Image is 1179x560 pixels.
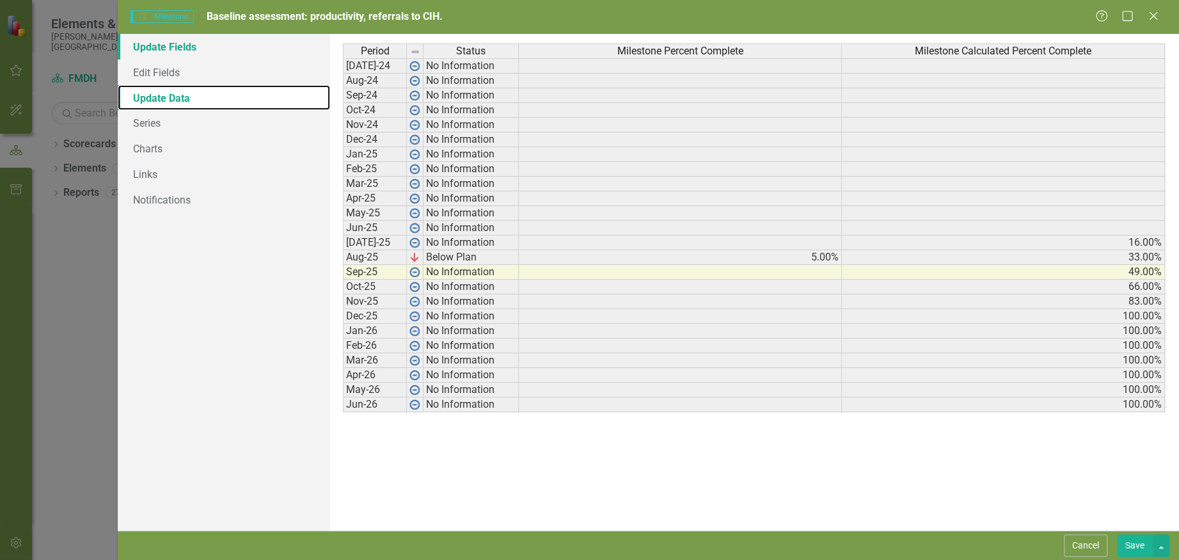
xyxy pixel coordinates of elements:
[423,397,519,412] td: No Information
[343,324,407,339] td: Jan-26
[409,252,420,262] img: KIVvID6XQLnem7Jwd5RGsJlsyZvnEO8ojW1w+8UqMjn4yonOQRrQskXCXGmASKTRYCiTqJOcojskkyr07L4Z+PfWUOM8Y5yiO...
[1117,534,1153,557] button: Save
[842,280,1165,294] td: 66.00%
[842,236,1165,250] td: 16.00%
[409,179,420,189] img: wPkqUstsMhMTgAAAABJRU5ErkJggg==
[118,187,330,212] a: Notifications
[423,368,519,383] td: No Information
[842,353,1165,368] td: 100.00%
[423,265,519,280] td: No Information
[343,309,407,324] td: Dec-25
[423,177,519,191] td: No Information
[118,161,330,187] a: Links
[423,58,519,74] td: No Information
[409,326,420,336] img: wPkqUstsMhMTgAAAABJRU5ErkJggg==
[343,162,407,177] td: Feb-25
[118,85,330,111] a: Update Data
[343,280,407,294] td: Oct-25
[343,206,407,221] td: May-25
[343,103,407,118] td: Oct-24
[423,250,519,265] td: Below Plan
[343,397,407,412] td: Jun-26
[409,385,420,395] img: wPkqUstsMhMTgAAAABJRU5ErkJggg==
[842,383,1165,397] td: 100.00%
[409,90,420,100] img: wPkqUstsMhMTgAAAABJRU5ErkJggg==
[343,177,407,191] td: Mar-25
[409,267,420,277] img: wPkqUstsMhMTgAAAABJRU5ErkJggg==
[842,368,1165,383] td: 100.00%
[423,236,519,250] td: No Information
[617,45,743,57] span: Milestone Percent Complete
[423,280,519,294] td: No Information
[343,74,407,88] td: Aug-24
[423,103,519,118] td: No Information
[343,368,407,383] td: Apr-26
[842,397,1165,412] td: 100.00%
[423,132,519,147] td: No Information
[118,136,330,161] a: Charts
[842,250,1165,265] td: 33.00%
[409,399,420,410] img: wPkqUstsMhMTgAAAABJRU5ErkJggg==
[423,221,519,236] td: No Information
[409,340,420,351] img: wPkqUstsMhMTgAAAABJRU5ErkJggg==
[423,383,519,397] td: No Information
[409,223,420,233] img: wPkqUstsMhMTgAAAABJRU5ErkJggg==
[842,294,1165,309] td: 83.00%
[423,294,519,309] td: No Information
[423,118,519,132] td: No Information
[409,61,420,71] img: wPkqUstsMhMTgAAAABJRU5ErkJggg==
[456,45,486,57] span: Status
[343,191,407,206] td: Apr-25
[423,74,519,88] td: No Information
[409,370,420,380] img: wPkqUstsMhMTgAAAABJRU5ErkJggg==
[131,10,193,23] span: Milestone
[343,88,407,103] td: Sep-24
[842,339,1165,353] td: 100.00%
[343,250,407,265] td: Aug-25
[409,208,420,218] img: wPkqUstsMhMTgAAAABJRU5ErkJggg==
[343,118,407,132] td: Nov-24
[409,120,420,130] img: wPkqUstsMhMTgAAAABJRU5ErkJggg==
[842,265,1165,280] td: 49.00%
[343,236,407,250] td: [DATE]-25
[343,221,407,236] td: Jun-25
[423,162,519,177] td: No Information
[118,110,330,136] a: Series
[207,10,443,22] span: Baseline assessment: productivity, referrals to CIH.
[343,147,407,162] td: Jan-25
[343,294,407,309] td: Nov-25
[423,324,519,339] td: No Information
[409,76,420,86] img: wPkqUstsMhMTgAAAABJRU5ErkJggg==
[842,309,1165,324] td: 100.00%
[343,265,407,280] td: Sep-25
[1064,534,1107,557] button: Cancel
[343,132,407,147] td: Dec-24
[409,282,420,292] img: wPkqUstsMhMTgAAAABJRU5ErkJggg==
[842,324,1165,339] td: 100.00%
[410,47,420,57] img: 8DAGhfEEPCf229AAAAAElFTkSuQmCC
[423,309,519,324] td: No Information
[423,147,519,162] td: No Information
[343,339,407,353] td: Feb-26
[409,105,420,115] img: wPkqUstsMhMTgAAAABJRU5ErkJggg==
[409,355,420,365] img: wPkqUstsMhMTgAAAABJRU5ErkJggg==
[423,191,519,206] td: No Information
[409,149,420,159] img: wPkqUstsMhMTgAAAABJRU5ErkJggg==
[343,353,407,368] td: Mar-26
[361,45,390,57] span: Period
[915,45,1091,57] span: Milestone Calculated Percent Complete
[409,134,420,145] img: wPkqUstsMhMTgAAAABJRU5ErkJggg==
[343,58,407,74] td: [DATE]-24
[409,296,420,307] img: wPkqUstsMhMTgAAAABJRU5ErkJggg==
[519,250,842,265] td: 5.00%
[423,353,519,368] td: No Information
[409,164,420,174] img: wPkqUstsMhMTgAAAABJRU5ErkJggg==
[423,88,519,103] td: No Information
[423,206,519,221] td: No Information
[118,34,330,60] a: Update Fields
[423,339,519,353] td: No Information
[409,311,420,321] img: wPkqUstsMhMTgAAAABJRU5ErkJggg==
[409,193,420,204] img: wPkqUstsMhMTgAAAABJRU5ErkJggg==
[118,60,330,85] a: Edit Fields
[343,383,407,397] td: May-26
